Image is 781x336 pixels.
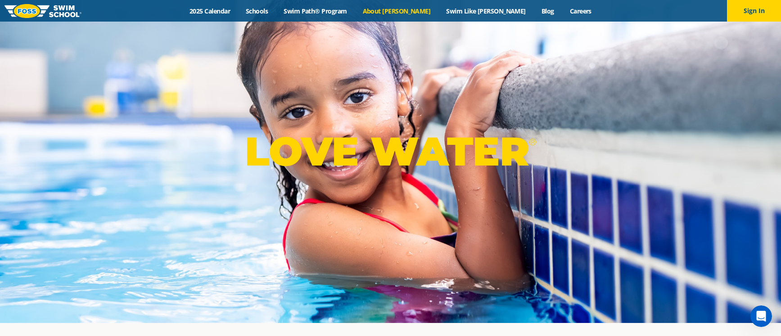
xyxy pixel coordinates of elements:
[750,305,772,327] iframe: Intercom live chat
[562,7,599,15] a: Careers
[276,7,355,15] a: Swim Path® Program
[245,127,536,175] p: LOVE WATER
[438,7,534,15] a: Swim Like [PERSON_NAME]
[533,7,562,15] a: Blog
[529,136,536,148] sup: ®
[238,7,276,15] a: Schools
[5,4,81,18] img: FOSS Swim School Logo
[182,7,238,15] a: 2025 Calendar
[355,7,438,15] a: About [PERSON_NAME]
